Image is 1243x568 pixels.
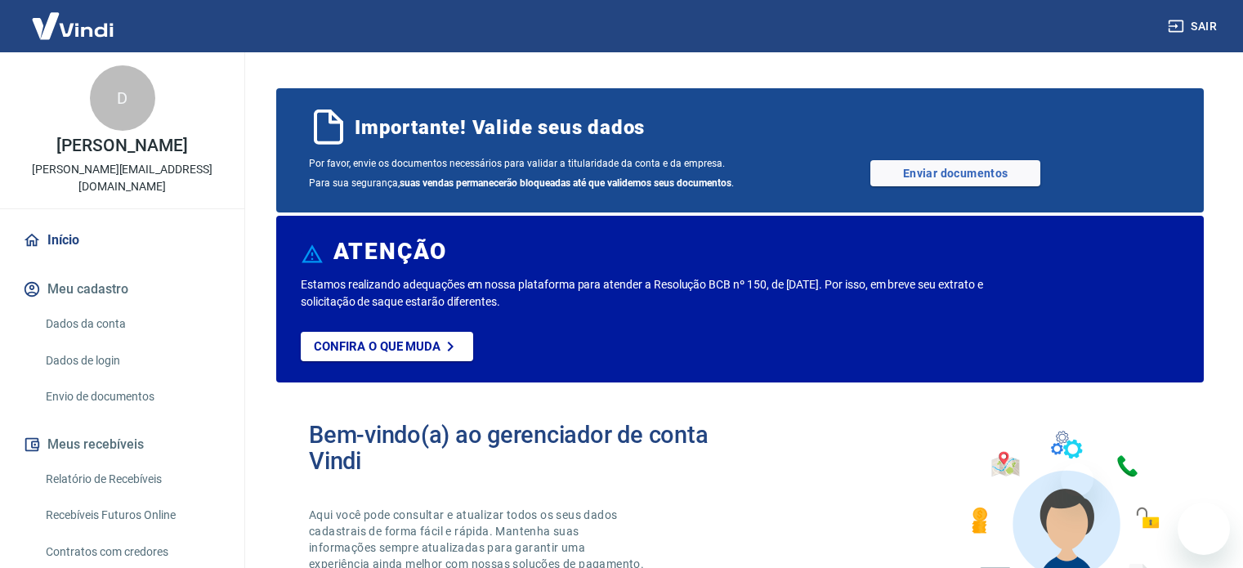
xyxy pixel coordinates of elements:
[355,114,645,141] span: Importante! Valide seus dados
[1061,463,1093,496] iframe: Fechar mensagem
[39,499,225,532] a: Recebíveis Futuros Online
[400,177,731,189] b: suas vendas permanecerão bloqueadas até que validemos seus documentos
[314,339,440,354] p: Confira o que muda
[39,380,225,414] a: Envio de documentos
[39,344,225,378] a: Dados de login
[333,244,447,260] h6: ATENÇÃO
[20,271,225,307] button: Meu cadastro
[301,276,1004,311] p: Estamos realizando adequações em nossa plataforma para atender a Resolução BCB nº 150, de [DATE]....
[13,161,231,195] p: [PERSON_NAME][EMAIL_ADDRESS][DOMAIN_NAME]
[1165,11,1223,42] button: Sair
[20,427,225,463] button: Meus recebíveis
[39,463,225,496] a: Relatório de Recebíveis
[301,332,473,361] a: Confira o que muda
[56,137,187,154] p: [PERSON_NAME]
[309,422,740,474] h2: Bem-vindo(a) ao gerenciador de conta Vindi
[309,154,740,193] span: Por favor, envie os documentos necessários para validar a titularidade da conta e da empresa. Par...
[20,222,225,258] a: Início
[90,65,155,131] div: D
[870,160,1040,186] a: Enviar documentos
[20,1,126,51] img: Vindi
[1178,503,1230,555] iframe: Botão para abrir a janela de mensagens
[39,307,225,341] a: Dados da conta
